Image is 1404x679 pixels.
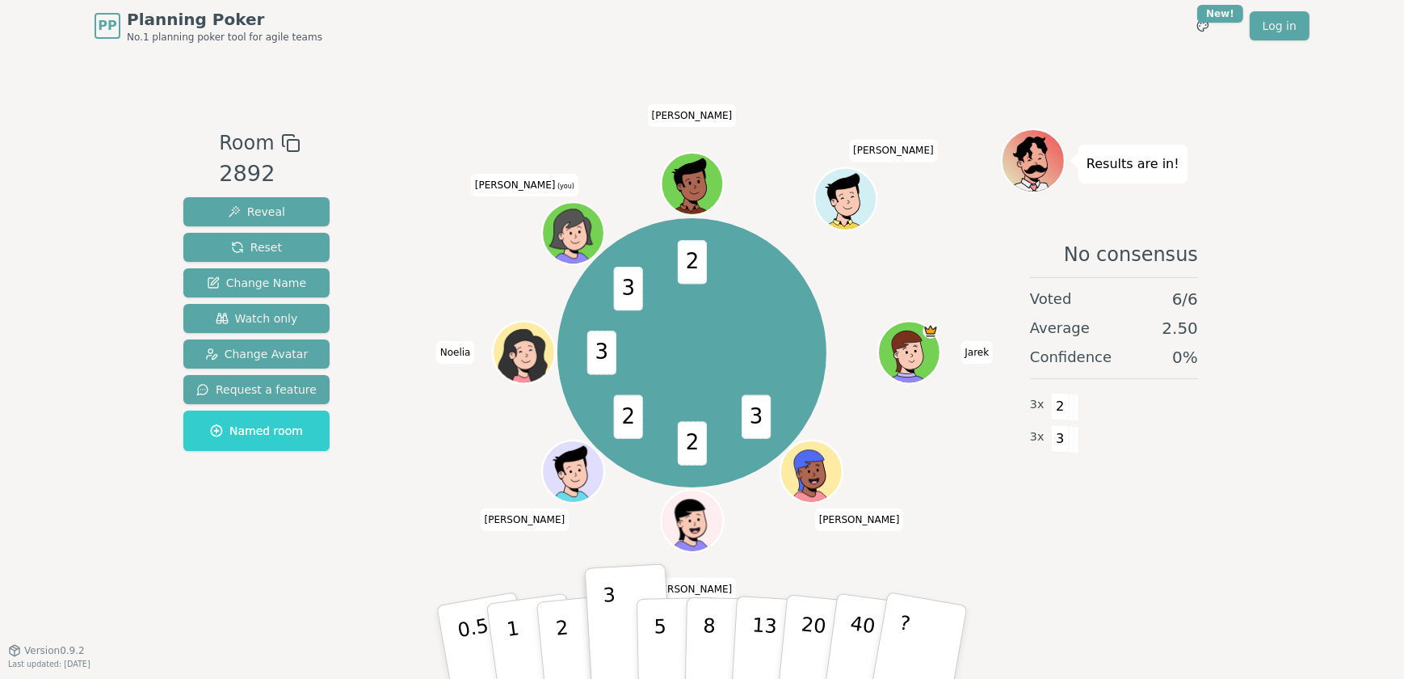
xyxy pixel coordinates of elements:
[183,375,330,404] button: Request a feature
[544,205,602,263] button: Click to change your avatar
[1030,428,1045,446] span: 3 x
[8,660,90,668] span: Last updated: [DATE]
[1172,346,1198,369] span: 0 %
[1051,425,1070,453] span: 3
[613,394,642,438] span: 2
[556,183,575,190] span: (you)
[481,508,570,531] span: Click to change your name
[127,8,322,31] span: Planning Poker
[1030,346,1112,369] span: Confidence
[1030,396,1045,414] span: 3 x
[586,331,616,374] span: 3
[1051,393,1070,420] span: 2
[210,423,303,439] span: Named room
[1087,153,1179,175] p: Results are in!
[961,341,993,364] span: Click to change your name
[1162,317,1198,339] span: 2.50
[648,578,737,601] span: Click to change your name
[183,233,330,262] button: Reset
[219,129,274,158] span: Room
[471,174,578,196] span: Click to change your name
[207,275,306,291] span: Change Name
[923,323,938,339] span: Jarek is the host
[8,644,85,657] button: Version0.9.2
[648,104,737,127] span: Click to change your name
[815,508,904,531] span: Click to change your name
[677,240,706,284] span: 2
[127,31,322,44] span: No.1 planning poker tool for agile teams
[742,394,771,438] span: 3
[183,304,330,333] button: Watch only
[183,339,330,369] button: Change Avatar
[613,267,642,310] span: 3
[24,644,85,657] span: Version 0.9.2
[1188,11,1217,40] button: New!
[183,197,330,226] button: Reveal
[1172,288,1198,310] span: 6 / 6
[205,346,309,362] span: Change Avatar
[216,310,298,327] span: Watch only
[98,16,116,36] span: PP
[849,140,938,162] span: Click to change your name
[219,158,300,191] div: 2892
[228,204,285,220] span: Reveal
[1064,242,1198,268] span: No consensus
[1197,5,1243,23] div: New!
[677,421,706,465] span: 2
[1030,288,1072,310] span: Voted
[95,8,322,44] a: PPPlanning PokerNo.1 planning poker tool for agile teams
[603,584,620,672] p: 3
[196,382,317,398] span: Request a feature
[1030,317,1090,339] span: Average
[231,239,282,255] span: Reset
[1250,11,1309,40] a: Log in
[183,411,330,451] button: Named room
[183,268,330,297] button: Change Name
[436,341,475,364] span: Click to change your name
